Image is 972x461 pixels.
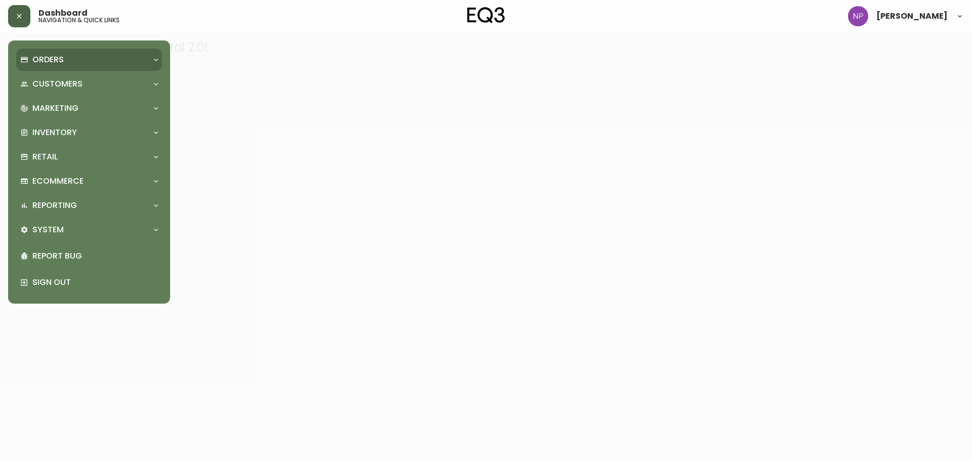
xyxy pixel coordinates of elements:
[32,78,83,90] p: Customers
[32,54,64,65] p: Orders
[16,73,162,95] div: Customers
[16,121,162,144] div: Inventory
[32,103,78,114] p: Marketing
[32,200,77,211] p: Reporting
[16,146,162,168] div: Retail
[38,9,88,17] span: Dashboard
[876,12,948,20] span: [PERSON_NAME]
[32,176,84,187] p: Ecommerce
[16,219,162,241] div: System
[16,97,162,119] div: Marketing
[467,7,505,23] img: logo
[32,277,158,288] p: Sign Out
[16,243,162,269] div: Report Bug
[16,269,162,296] div: Sign Out
[16,194,162,217] div: Reporting
[32,224,64,235] p: System
[848,6,868,26] img: 50f1e64a3f95c89b5c5247455825f96f
[38,17,119,23] h5: navigation & quick links
[32,151,58,162] p: Retail
[32,250,158,262] p: Report Bug
[16,170,162,192] div: Ecommerce
[32,127,77,138] p: Inventory
[16,49,162,71] div: Orders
